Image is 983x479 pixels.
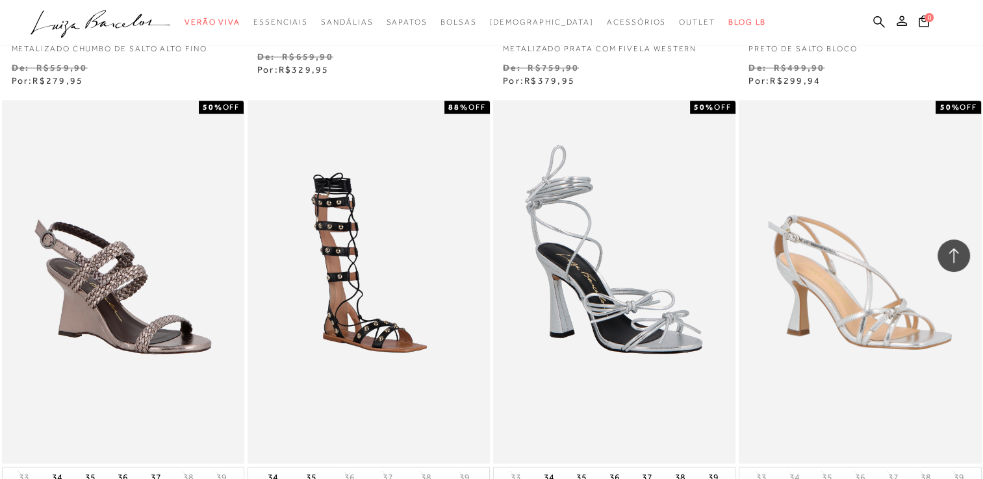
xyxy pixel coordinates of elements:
span: OFF [960,103,977,112]
span: BLOG LB [728,18,766,27]
small: De: [748,62,767,73]
small: R$659,90 [282,51,333,62]
span: Sapatos [386,18,427,27]
span: Acessórios [607,18,666,27]
a: BLOG LB [728,10,766,34]
a: categoryNavScreenReaderText [185,10,240,34]
a: categoryNavScreenReaderText [679,10,715,34]
span: 0 [925,13,934,22]
img: SANDÁLIA DE SALTO FLARE ALTO EM METALIZADO PRATA [740,102,980,461]
strong: 50% [939,103,960,112]
strong: 50% [694,103,714,112]
a: categoryNavScreenReaderText [253,10,308,34]
span: OFF [222,103,240,112]
small: De: [12,62,30,73]
span: Verão Viva [185,18,240,27]
a: noSubCategoriesText [489,10,594,34]
span: R$299,94 [770,75,821,86]
a: categoryNavScreenReaderText [440,10,477,34]
span: OFF [468,103,486,112]
span: Sandálias [321,18,373,27]
span: Bolsas [440,18,477,27]
small: De: [257,51,275,62]
small: R$499,90 [773,62,824,73]
span: R$329,95 [279,64,329,75]
span: OFF [714,103,732,112]
small: R$759,90 [528,62,579,73]
span: Outlet [679,18,715,27]
span: Por: [503,75,575,86]
img: Sandália rasteira gladiadora aplicações esféricas preto [249,102,489,461]
span: R$379,95 [524,75,575,86]
span: Por: [12,75,84,86]
img: SANDÁLIA ANABELA EM METALIZADO CHUMBO COM TIRAS TRANÇADAS [3,102,243,461]
button: 0 [915,14,933,32]
span: [DEMOGRAPHIC_DATA] [489,18,594,27]
span: Por: [257,64,329,75]
span: R$279,95 [32,75,83,86]
a: categoryNavScreenReaderText [321,10,373,34]
small: De: [503,62,521,73]
span: Essenciais [253,18,308,27]
span: Por: [748,75,821,86]
small: R$559,90 [36,62,88,73]
a: categoryNavScreenReaderText [607,10,666,34]
strong: 88% [448,103,468,112]
strong: 50% [203,103,223,112]
img: SANDÁLIA DE TIRAS ULTRAFINAS EM METALIZADO PRATA E SALTO ALTO FLARE [494,102,734,461]
a: categoryNavScreenReaderText [386,10,427,34]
